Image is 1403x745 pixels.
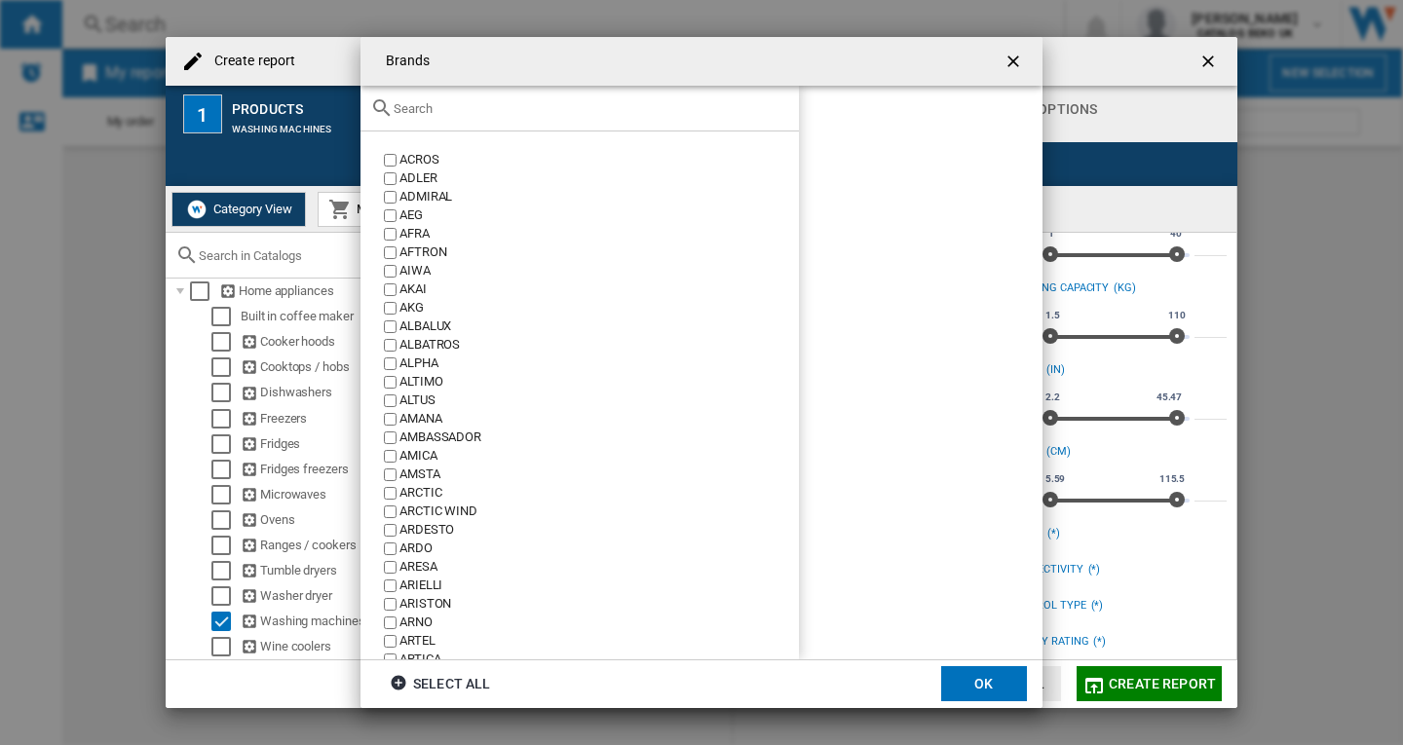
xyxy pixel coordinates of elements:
div: ARCTIC [399,484,799,503]
input: value.title [384,524,397,537]
input: value.title [384,579,397,592]
div: ALPHA [399,354,799,373]
input: value.title [384,209,397,222]
button: Select all [384,666,496,701]
div: ARDESTO [399,521,799,540]
div: AKAI [399,280,799,299]
input: value.title [384,302,397,315]
div: AKG [399,299,799,317]
input: value.title [384,542,397,555]
input: value.title [384,339,397,352]
input: value.title [384,283,397,296]
input: value.title [384,505,397,518]
div: AMBASSADOR [399,428,799,447]
div: AEG [399,206,799,225]
div: ARESA [399,558,799,577]
button: getI18NText('BUTTONS.CLOSE_DIALOG') [996,42,1035,81]
div: ADLER [399,169,799,188]
input: value.title [384,431,397,444]
input: value.title [384,191,397,204]
input: value.title [384,265,397,278]
div: ALTIMO [399,373,799,391]
div: ARTEL [399,632,799,651]
div: AFTRON [399,243,799,262]
input: value.title [384,228,397,241]
input: value.title [384,450,397,463]
input: value.title [384,320,397,333]
ng-md-icon: getI18NText('BUTTONS.CLOSE_DIALOG') [1004,52,1027,75]
div: ACROS [399,151,799,169]
input: value.title [384,561,397,574]
input: value.title [384,468,397,481]
div: AFRA [399,225,799,243]
input: Search [394,101,789,116]
input: value.title [384,376,397,389]
div: ALTUS [399,391,799,410]
div: Select all [390,666,490,701]
div: ARIELLI [399,577,799,595]
div: ARDO [399,540,799,558]
div: ARTICA [399,651,799,669]
div: AMANA [399,410,799,428]
div: ADMIRAL [399,188,799,206]
input: value.title [384,413,397,426]
input: value.title [384,172,397,185]
input: value.title [384,487,397,500]
input: value.title [384,154,397,167]
input: value.title [384,653,397,666]
div: ARCTIC WIND [399,503,799,521]
div: ARNO [399,614,799,632]
button: OK [941,666,1027,701]
div: ALBALUX [399,317,799,336]
div: ARISTON [399,595,799,614]
div: AMSTA [399,466,799,484]
h4: Brands [376,52,431,71]
div: ALBATROS [399,336,799,354]
input: value.title [384,598,397,611]
div: AIWA [399,262,799,280]
input: value.title [384,616,397,629]
div: AMICA [399,447,799,466]
input: value.title [384,635,397,648]
input: value.title [384,246,397,259]
input: value.title [384,394,397,407]
input: value.title [384,357,397,370]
